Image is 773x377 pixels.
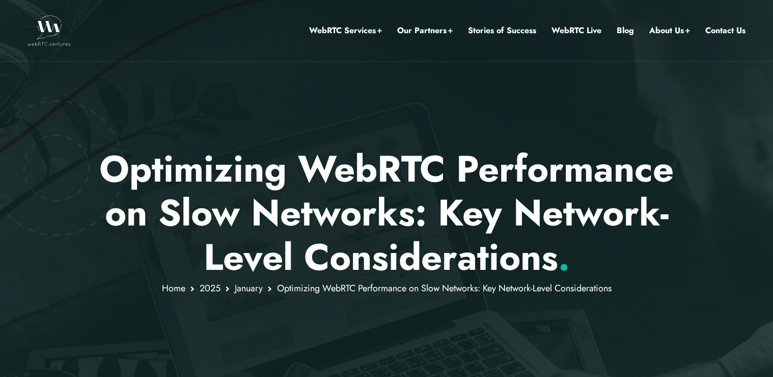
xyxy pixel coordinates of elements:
[649,24,690,37] a: About Us
[705,24,746,37] a: Contact Us
[89,147,685,279] p: Optimizing WebRTC Performance on Slow Networks: Key Network-Level Considerations
[397,24,453,37] a: Our Partners
[309,24,382,37] a: WebRTC Services
[551,24,601,37] a: WebRTC Live
[617,24,634,37] a: Blog
[277,282,612,295] span: Optimizing WebRTC Performance on Slow Networks: Key Network-Level Considerations
[558,231,570,284] span: .
[27,15,71,46] img: WebRTC.ventures
[235,282,263,295] a: January
[468,24,536,37] a: Stories of Success
[200,282,220,295] a: 2025
[162,282,185,295] a: Home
